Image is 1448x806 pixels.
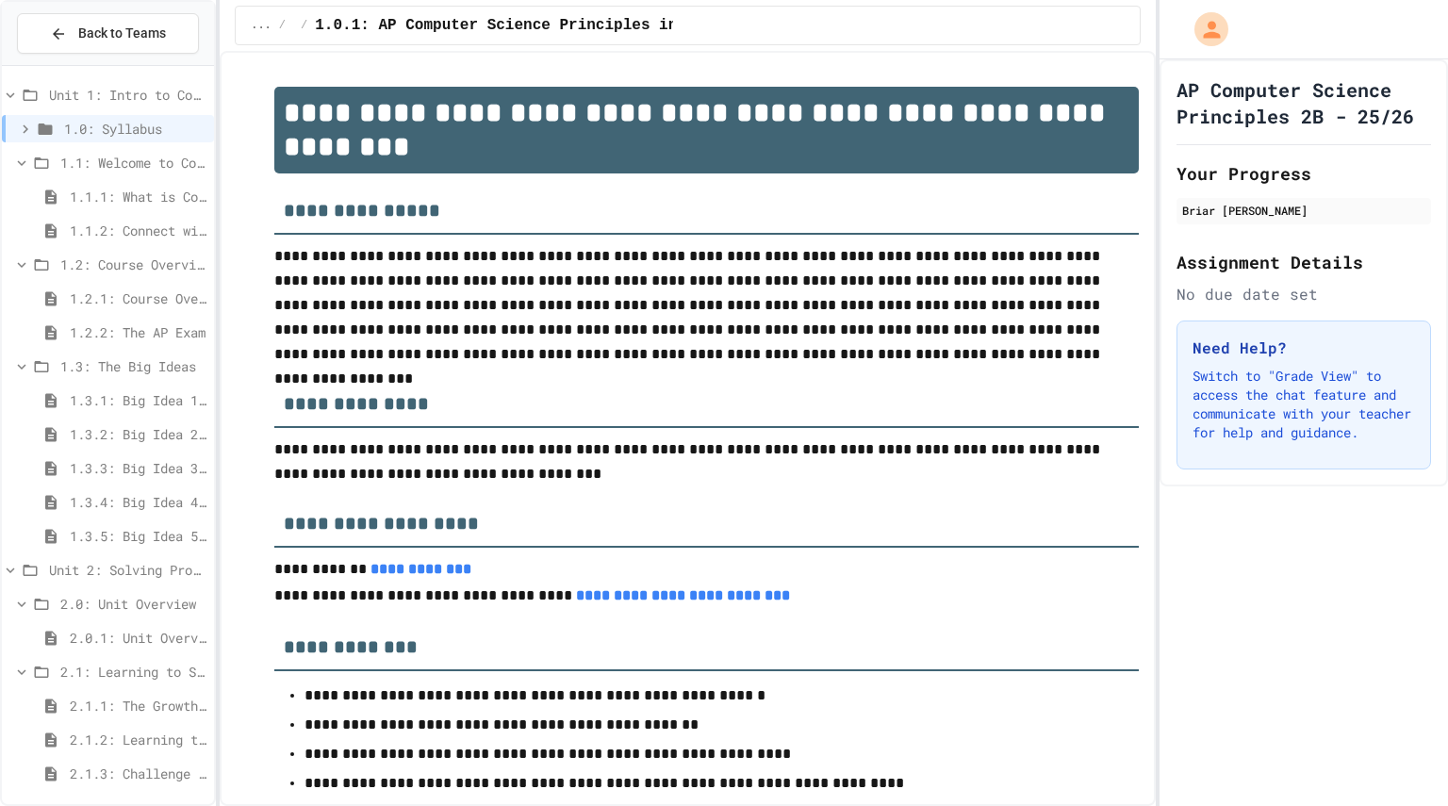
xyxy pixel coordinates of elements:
span: ... [251,18,271,33]
span: / [301,18,307,33]
div: My Account [1175,8,1233,51]
span: 1.0: Syllabus [64,119,206,139]
h3: Need Help? [1193,337,1415,359]
span: 1.2: Course Overview and the AP Exam [60,255,206,274]
span: 1.3.2: Big Idea 2 - Data [70,424,206,444]
span: 1.3.5: Big Idea 5 - Impact of Computing [70,526,206,546]
button: Back to Teams [17,13,199,54]
span: 1.3.3: Big Idea 3 - Algorithms and Programming [70,458,206,478]
div: Briar [PERSON_NAME] [1182,202,1425,219]
span: 1.3: The Big Ideas [60,356,206,376]
p: Switch to "Grade View" to access the chat feature and communicate with your teacher for help and ... [1193,367,1415,442]
span: 2.1.3: Challenge Problem - The Bridge [70,764,206,783]
span: 1.1: Welcome to Computer Science [60,153,206,173]
span: 1.2.2: The AP Exam [70,322,206,342]
h2: Assignment Details [1176,249,1431,275]
div: No due date set [1176,283,1431,305]
span: 1.3.4: Big Idea 4 - Computing Systems and Networks [70,492,206,512]
span: 1.2.1: Course Overview [70,288,206,308]
span: 2.1.2: Learning to Solve Hard Problems [70,730,206,749]
h2: Your Progress [1176,160,1431,187]
span: 1.0.1: AP Computer Science Principles in Python Course Syllabus [315,14,885,37]
span: Unit 2: Solving Problems in Computer Science [49,560,206,580]
span: 1.3.1: Big Idea 1 - Creative Development [70,390,206,410]
span: 1.1.2: Connect with Your World [70,221,206,240]
span: Unit 1: Intro to Computer Science [49,85,206,105]
h1: AP Computer Science Principles 2B - 25/26 [1176,76,1431,129]
span: 2.1: Learning to Solve Hard Problems [60,662,206,682]
span: / [279,18,286,33]
span: 1.1.1: What is Computer Science? [70,187,206,206]
span: 2.0.1: Unit Overview [70,628,206,648]
span: 2.0: Unit Overview [60,594,206,614]
span: Back to Teams [78,24,166,43]
span: 2.1.1: The Growth Mindset [70,696,206,716]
